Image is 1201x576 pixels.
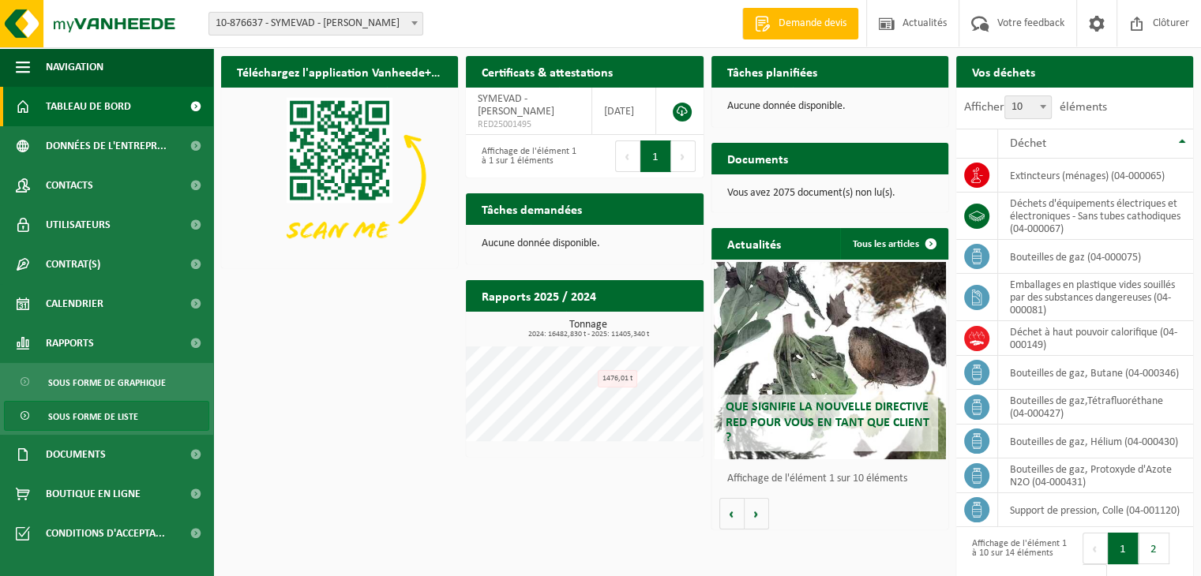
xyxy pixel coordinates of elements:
[964,101,1107,114] label: Afficher éléments
[598,370,637,387] div: 1476,01 t
[474,331,703,338] span: 2024: 16482,830 t - 2025: 11405,340 t
[998,240,1193,274] td: bouteilles de gaz (04-000075)
[466,193,598,224] h2: Tâches demandées
[727,101,933,112] p: Aucune donnée disponible.
[221,56,458,87] h2: Téléchargez l'application Vanheede+ maintenant!
[46,126,167,166] span: Données de l'entrepr...
[998,425,1193,458] td: bouteilles de gaz, Hélium (04-000430)
[208,12,423,36] span: 10-876637 - SYMEVAD - EVIN MALMAISON
[48,368,166,398] span: Sous forme de graphique
[615,140,640,172] button: Previous
[998,274,1193,321] td: emballages en plastique vides souillés par des substances dangereuses (04-000081)
[46,324,94,363] span: Rapports
[719,498,745,529] button: Vorige
[998,493,1193,527] td: support de pression, Colle (04-001120)
[998,321,1193,356] td: déchet à haut pouvoir calorifique (04-000149)
[742,8,858,39] a: Demande devis
[671,140,696,172] button: Next
[466,56,629,87] h2: Certificats & attestations
[1139,533,1169,564] button: 2
[1083,533,1108,564] button: Previous
[46,87,131,126] span: Tableau de bord
[478,93,554,118] span: SYMEVAD - [PERSON_NAME]
[727,188,933,199] p: Vous avez 2075 document(s) non lu(s).
[1108,533,1139,564] button: 1
[46,284,103,324] span: Calendrier
[474,139,576,174] div: Affichage de l'élément 1 à 1 sur 1 éléments
[46,47,103,87] span: Navigation
[474,320,703,338] h3: Tonnage
[711,56,833,87] h2: Tâches planifiées
[478,118,579,131] span: RED25001495
[1005,96,1051,118] span: 10
[840,228,947,260] a: Tous les articles
[998,159,1193,193] td: extincteurs (ménages) (04-000065)
[46,205,111,245] span: Utilisateurs
[46,474,141,514] span: Boutique en ligne
[998,458,1193,493] td: bouteilles de gaz, Protoxyde d'Azote N2O (04-000431)
[998,390,1193,425] td: bouteilles de gaz,Tétrafluoréthane (04-000427)
[4,367,209,397] a: Sous forme de graphique
[711,143,804,174] h2: Documents
[775,16,850,32] span: Demande devis
[1004,95,1052,119] span: 10
[998,356,1193,390] td: bouteilles de gaz, Butane (04-000346)
[745,498,769,529] button: Volgende
[221,88,458,265] img: Download de VHEPlus App
[1010,137,1046,150] span: Déchet
[46,435,106,474] span: Documents
[711,228,797,259] h2: Actualités
[466,280,612,311] h2: Rapports 2025 / 2024
[956,56,1051,87] h2: Vos déchets
[209,13,422,35] span: 10-876637 - SYMEVAD - EVIN MALMAISON
[482,238,687,249] p: Aucune donnée disponible.
[46,514,165,553] span: Conditions d'accepta...
[46,245,100,284] span: Contrat(s)
[726,401,929,443] span: Que signifie la nouvelle directive RED pour vous en tant que client ?
[46,166,93,205] span: Contacts
[998,193,1193,240] td: déchets d'équipements électriques et électroniques - Sans tubes cathodiques (04-000067)
[714,262,946,459] a: Que signifie la nouvelle directive RED pour vous en tant que client ?
[727,473,940,484] p: Affichage de l'élément 1 sur 10 éléments
[4,401,209,431] a: Sous forme de liste
[640,140,671,172] button: 1
[48,402,138,432] span: Sous forme de liste
[566,311,702,342] a: Consulter les rapports
[592,88,657,135] td: [DATE]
